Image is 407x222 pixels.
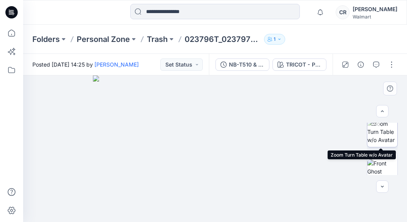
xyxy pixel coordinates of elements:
p: 023796T_023797B_ADM SHAPED BRALETTE & LOW RISE REGULAR CHEEKY PANT [185,34,261,45]
img: Front Ghost [367,159,397,175]
div: NB-T510 & NB-B508 [229,60,264,69]
div: [PERSON_NAME] [353,5,397,14]
p: 1 [274,35,276,43]
button: TRICOT - PINK SACHET [272,58,326,71]
span: Posted [DATE] 14:25 by [32,60,139,68]
a: Trash [147,34,168,45]
a: Personal Zone [77,34,130,45]
div: TRICOT - PINK SACHET [286,60,321,69]
button: Details [355,58,367,71]
button: 1 [264,34,285,45]
img: eyJhbGciOiJIUzI1NiIsImtpZCI6IjAiLCJzbHQiOiJzZXMiLCJ0eXAiOiJKV1QifQ.eyJkYXRhIjp7InR5cGUiOiJzdG9yYW... [93,75,338,222]
a: Folders [32,34,60,45]
div: CR [336,5,350,19]
img: Zoom Turn Table w/o Avatar [367,120,397,144]
a: [PERSON_NAME] [94,61,139,68]
button: NB-T510 & NB-B508 [215,58,269,71]
div: Walmart [353,14,397,20]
